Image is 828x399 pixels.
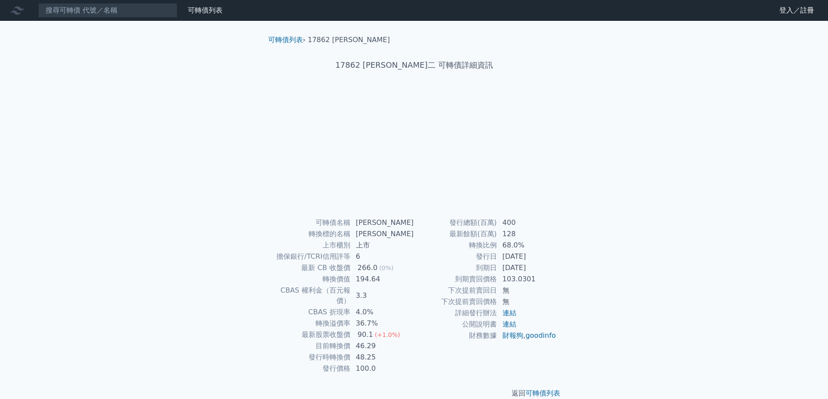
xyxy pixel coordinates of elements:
div: 90.1 [356,330,375,340]
div: 266.0 [356,263,379,273]
a: 財報狗 [502,331,523,340]
td: 擔保銀行/TCRI信用評等 [272,251,351,262]
td: [PERSON_NAME] [351,228,414,240]
td: 公開說明書 [414,319,497,330]
td: 194.64 [351,274,414,285]
td: 發行日 [414,251,497,262]
td: 無 [497,296,557,307]
td: 目前轉換價 [272,340,351,352]
td: CBAS 折現率 [272,307,351,318]
li: 17862 [PERSON_NAME] [308,35,390,45]
td: 最新股票收盤價 [272,329,351,340]
td: 48.25 [351,352,414,363]
td: 發行價格 [272,363,351,374]
td: 上市櫃別 [272,240,351,251]
td: 詳細發行辦法 [414,307,497,319]
a: 連結 [502,309,516,317]
td: 128 [497,228,557,240]
a: 可轉債列表 [525,389,560,397]
td: 財務數據 [414,330,497,341]
td: 3.3 [351,285,414,307]
td: 到期日 [414,262,497,274]
a: 連結 [502,320,516,328]
td: 100.0 [351,363,414,374]
span: (+1.0%) [375,331,400,338]
td: 轉換標的名稱 [272,228,351,240]
td: 上市 [351,240,414,251]
td: , [497,330,557,341]
p: 返回 [261,388,567,399]
td: 400 [497,217,557,228]
td: 103.0301 [497,274,557,285]
td: 最新餘額(百萬) [414,228,497,240]
h1: 17862 [PERSON_NAME]二 可轉債詳細資訊 [261,59,567,71]
td: 發行時轉換價 [272,352,351,363]
a: goodinfo [525,331,556,340]
td: 轉換比例 [414,240,497,251]
td: 轉換價值 [272,274,351,285]
td: 68.0% [497,240,557,251]
a: 可轉債列表 [188,6,223,14]
td: 4.0% [351,307,414,318]
td: 46.29 [351,340,414,352]
td: 下次提前賣回價格 [414,296,497,307]
td: 最新 CB 收盤價 [272,262,351,274]
td: 36.7% [351,318,414,329]
td: 可轉債名稱 [272,217,351,228]
td: 6 [351,251,414,262]
td: 發行總額(百萬) [414,217,497,228]
td: CBAS 權利金（百元報價） [272,285,351,307]
td: 下次提前賣回日 [414,285,497,296]
td: [DATE] [497,262,557,274]
td: 無 [497,285,557,296]
input: 搜尋可轉債 代號／名稱 [38,3,177,18]
td: [PERSON_NAME] [351,217,414,228]
td: 到期賣回價格 [414,274,497,285]
td: [DATE] [497,251,557,262]
li: › [268,35,306,45]
td: 轉換溢價率 [272,318,351,329]
a: 可轉債列表 [268,36,303,44]
span: (0%) [379,264,393,271]
a: 登入／註冊 [772,3,821,17]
